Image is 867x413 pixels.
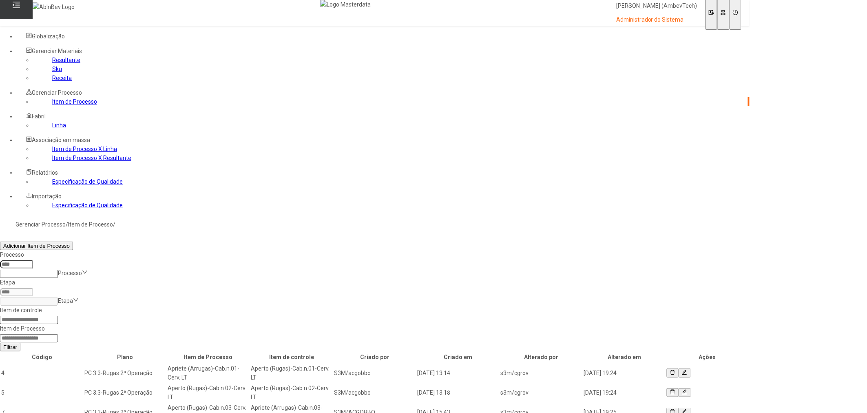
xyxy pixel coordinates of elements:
td: [DATE] 13:14 [417,364,499,382]
a: Gerenciar Processo [15,221,66,228]
th: Alterado em [583,352,666,362]
a: Especificação de Qualidade [52,202,123,209]
a: Item de Processo [52,98,97,105]
td: 5 [1,383,83,402]
th: Criado em [417,352,499,362]
p: [PERSON_NAME] (AmbevTech) [616,2,697,10]
p: Administrador do Sistema [616,16,697,24]
th: Código [1,352,83,362]
a: Sku [52,66,62,72]
td: Aperto (Rugas)-Cab.n.02-Cerv. LT [250,383,333,402]
td: [DATE] 13:18 [417,383,499,402]
nz-breadcrumb-separator: / [113,221,115,228]
nz-select-placeholder: Processo [58,270,82,276]
td: PC 3.3-Rugas 2ª Operação [84,364,166,382]
a: Linha [52,122,66,129]
td: s3m/cgrov [500,364,582,382]
span: Gerenciar Materiais [32,48,82,54]
th: Item de Processo [167,352,250,362]
span: Relatórios [32,169,58,176]
span: Gerenciar Processo [32,89,82,96]
th: Criado por [334,352,416,362]
img: AbInBev Logo [33,2,75,11]
span: Associação em massa [32,137,90,143]
span: Adicionar Item de Processo [3,243,70,249]
td: Aperto (Rugas)-Cab.n.01-Cerv. LT [250,364,333,382]
th: Ações [666,352,749,362]
a: Receita [52,75,72,81]
th: Plano [84,352,166,362]
td: Apriete (Arrugas)-Cab.n.01-Cerv. LT [167,364,250,382]
td: Aperto (Rugas)-Cab.n.02-Cerv. LT [167,383,250,402]
td: S3M/acgobbo [334,383,416,402]
td: [DATE] 19:24 [583,364,666,382]
a: Resultante [52,57,80,63]
th: Item de controle [250,352,333,362]
td: s3m/cgrov [500,383,582,402]
td: [DATE] 19:24 [583,383,666,402]
nz-select-placeholder: Etapa [58,298,73,304]
td: PC 3.3-Rugas 2ª Operação [84,383,166,402]
span: Filtrar [3,344,17,350]
td: 4 [1,364,83,382]
td: S3M/acgobbo [334,364,416,382]
span: Fabril [32,113,46,120]
a: Item de Processo X Resultante [52,155,131,161]
a: Item de Processo [68,221,113,228]
span: Importação [32,193,62,200]
th: Alterado por [500,352,582,362]
span: Globalização [32,33,65,40]
nz-breadcrumb-separator: / [66,221,68,228]
a: Item de Processo X Linha [52,146,117,152]
a: Especificação de Qualidade [52,178,123,185]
